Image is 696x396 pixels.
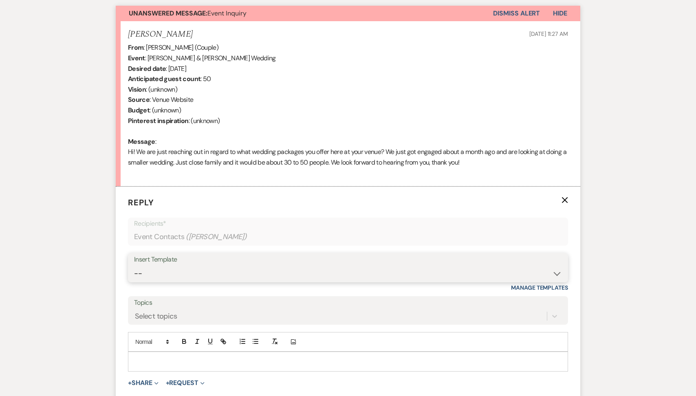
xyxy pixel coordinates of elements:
[134,229,562,245] div: Event Contacts
[128,75,200,83] b: Anticipated guest count
[166,380,205,386] button: Request
[128,117,189,125] b: Pinterest inspiration
[134,297,562,309] label: Topics
[511,284,568,291] a: Manage Templates
[129,9,207,18] strong: Unanswered Message:
[529,30,568,37] span: [DATE] 11:27 AM
[166,380,170,386] span: +
[128,137,155,146] b: Message
[129,9,247,18] span: Event Inquiry
[128,42,568,178] div: : [PERSON_NAME] (Couple) : [PERSON_NAME] & [PERSON_NAME] Wedding : [DATE] : 50 : (unknown) : Venu...
[493,6,540,21] button: Dismiss Alert
[128,54,145,62] b: Event
[128,197,154,208] span: Reply
[128,85,146,94] b: Vision
[553,9,567,18] span: Hide
[134,254,562,266] div: Insert Template
[128,43,143,52] b: From
[128,95,150,104] b: Source
[128,380,132,386] span: +
[186,231,247,242] span: ( [PERSON_NAME] )
[128,29,193,40] h5: [PERSON_NAME]
[128,106,150,114] b: Budget
[116,6,493,21] button: Unanswered Message:Event Inquiry
[135,311,177,322] div: Select topics
[128,64,166,73] b: Desired date
[134,218,562,229] p: Recipients*
[540,6,580,21] button: Hide
[128,380,159,386] button: Share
